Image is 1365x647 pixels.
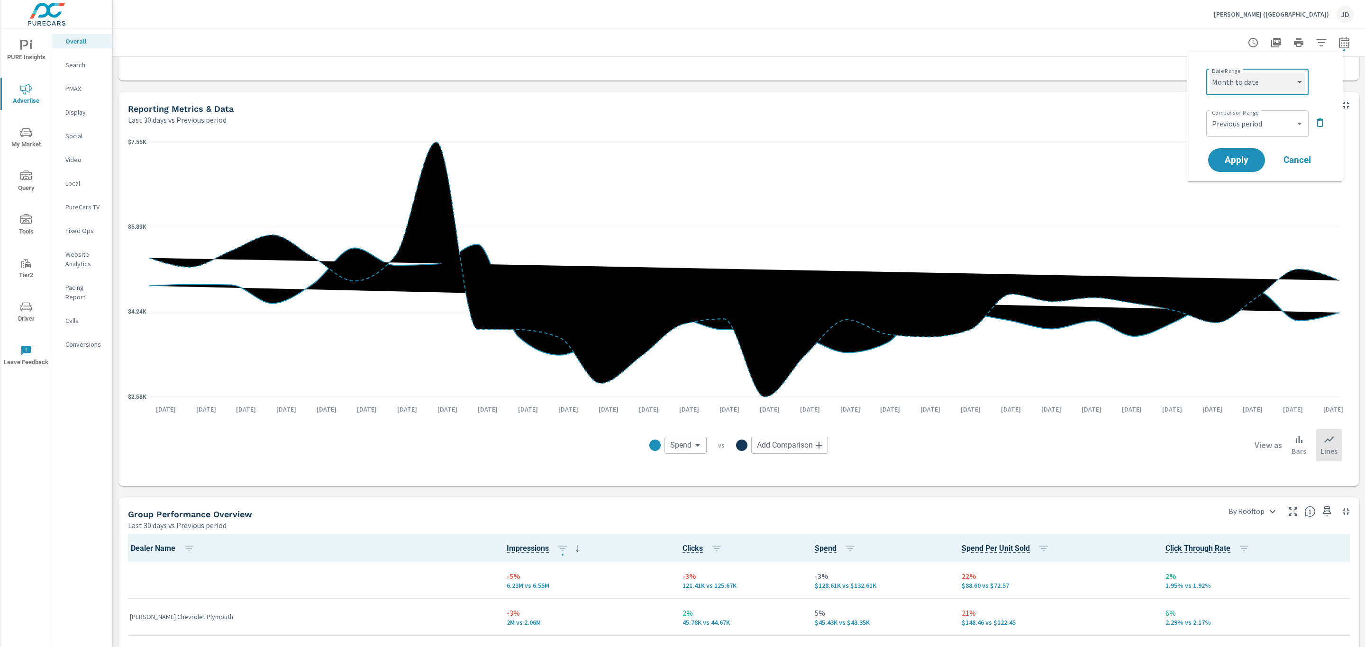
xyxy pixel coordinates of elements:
button: Apply [1208,148,1265,172]
p: Social [65,131,105,141]
p: [DATE] [1156,404,1189,414]
text: $2.58K [128,394,146,400]
span: Tier2 [3,258,49,281]
p: [DATE] [229,404,263,414]
p: 2% [682,607,800,619]
p: [DATE] [471,404,504,414]
span: Cancel [1278,156,1316,164]
p: [DATE] [310,404,343,414]
p: [DATE] [673,404,706,414]
p: 5% [815,607,946,619]
p: $128,614 vs $132,610 [815,582,946,589]
p: [DATE] [713,404,746,414]
div: PureCars TV [52,200,112,214]
span: Spend [815,543,860,554]
text: $7.55K [128,139,146,145]
div: nav menu [0,28,52,377]
button: Minimize Widget [1338,98,1354,113]
p: 6,230,143 vs 6,553,764 [507,582,667,589]
h5: Reporting Metrics & Data [128,104,234,114]
span: Impressions [507,543,583,554]
span: The number of times an ad was shown on your behalf. [Source: This data is provided by the adverti... [507,543,549,554]
p: [DATE] [1276,404,1310,414]
p: Last 30 days vs Previous period [128,520,227,531]
p: $148.46 vs $122.45 [962,619,1150,626]
p: Fixed Ops [65,226,105,235]
span: Spend - The amount of money spent on advertising during the period. [Source: This data is provide... [962,543,1030,554]
div: By Rooftop [1223,503,1282,520]
p: [DATE] [874,404,907,414]
p: [PERSON_NAME] Chevrolet Plymouth [130,612,491,621]
div: Display [52,105,112,119]
p: [DATE] [914,404,947,414]
p: PMAX [65,84,105,93]
p: [DATE] [1196,404,1229,414]
span: Click Through Rate [1165,543,1254,554]
text: $5.89K [128,224,146,230]
p: Website Analytics [65,250,105,269]
p: 22% [962,570,1150,582]
p: 6% [1165,607,1348,619]
p: 121,412 vs 125,666 [682,582,800,589]
p: Display [65,108,105,117]
div: Pacing Report [52,280,112,304]
p: [DATE] [391,404,424,414]
p: -3% [682,570,800,582]
span: My Market [3,127,49,150]
span: Save this to your personalized report [1319,504,1335,519]
p: [DATE] [1317,404,1350,414]
button: Minimize Widget [1338,504,1354,519]
p: 21% [962,607,1150,619]
p: Search [65,60,105,70]
div: Fixed Ops [52,224,112,238]
div: Video [52,153,112,167]
p: [DATE] [350,404,383,414]
p: -3% [507,607,667,619]
p: vs [707,441,736,449]
p: [DATE] [1075,404,1108,414]
button: Cancel [1269,148,1326,172]
span: Advertise [3,83,49,107]
span: Spend Per Unit Sold [962,543,1053,554]
span: Spend [670,440,692,450]
p: 2% [1165,570,1348,582]
div: Spend [664,437,707,454]
p: 1,996,268 vs 2,060,136 [507,619,667,626]
text: $4.24K [128,308,146,315]
button: Select Date Range [1335,33,1354,52]
p: [DATE] [190,404,223,414]
p: $45,429 vs $43,349 [815,619,946,626]
p: [DATE] [753,404,786,414]
div: Calls [52,314,112,328]
p: [DATE] [511,404,545,414]
p: Pacing Report [65,283,105,302]
div: Local [52,176,112,190]
span: Understand group performance broken down by various segments. Use the dropdown in the upper right... [1304,506,1316,517]
p: [DATE] [1035,404,1068,414]
p: Conversions [65,340,105,349]
h6: View as [1255,440,1282,450]
p: -5% [507,570,667,582]
div: JD [1337,6,1354,23]
span: Tools [3,214,49,237]
div: Conversions [52,337,112,351]
span: Apply [1218,156,1256,164]
p: [DATE] [552,404,585,414]
span: Percentage of users who viewed your campaigns who clicked through to your website. For example, i... [1165,543,1230,554]
div: Website Analytics [52,247,112,271]
p: Lines [1320,445,1338,457]
p: [DATE] [954,404,987,414]
span: Add Comparison [757,440,813,450]
span: Clicks [682,543,726,554]
p: [DATE] [1236,404,1269,414]
span: The amount of money spent on advertising during the period. [Source: This data is provided by the... [815,543,837,554]
p: Video [65,155,105,164]
div: Search [52,58,112,72]
button: "Export Report to PDF" [1266,33,1285,52]
p: [DATE] [592,404,625,414]
span: Leave Feedback [3,345,49,368]
div: Add Comparison [751,437,828,454]
p: [DATE] [270,404,303,414]
div: PMAX [52,81,112,96]
button: Print Report [1289,33,1308,52]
